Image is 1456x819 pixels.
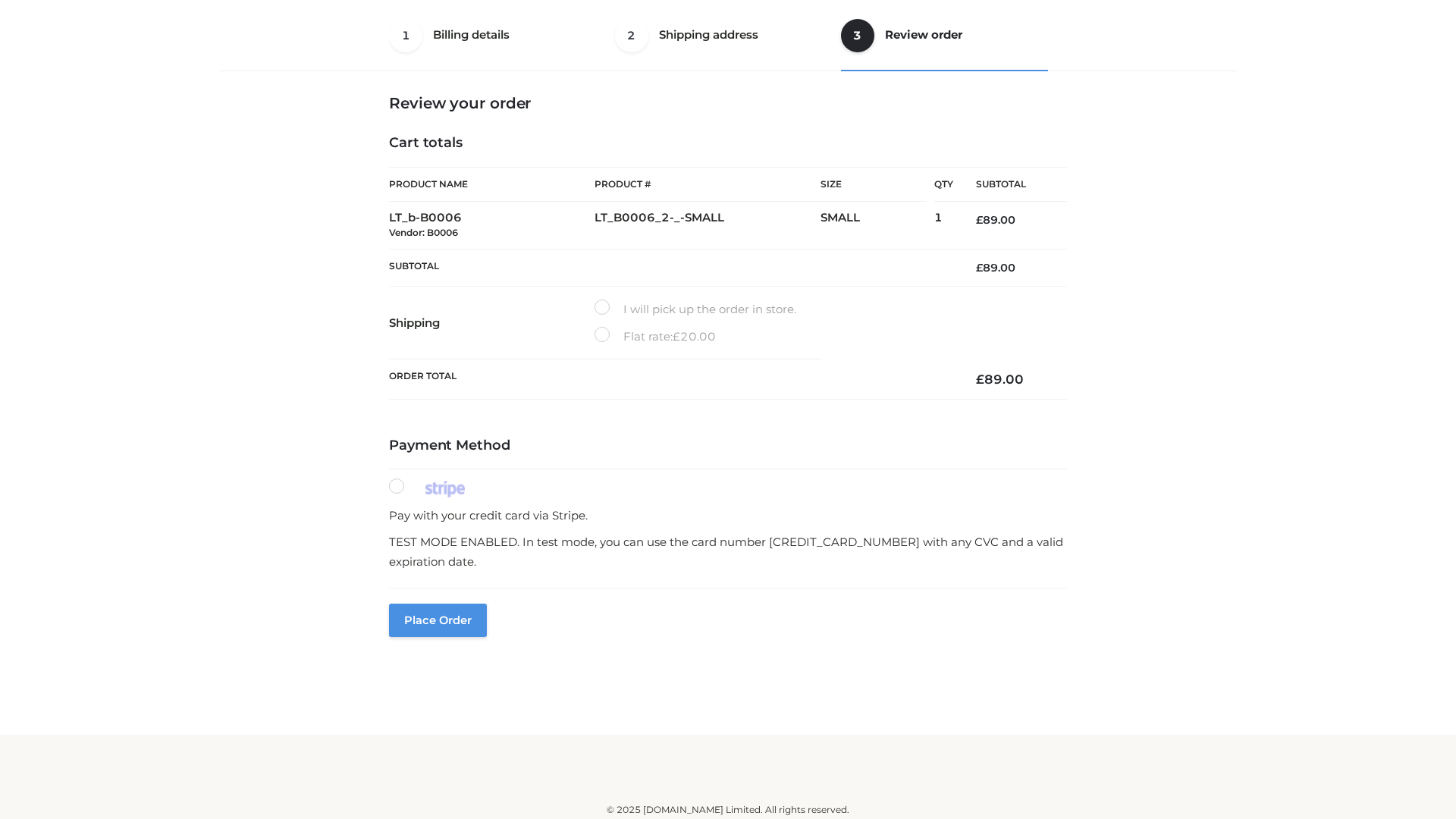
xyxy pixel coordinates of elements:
th: Qty [934,167,953,202]
td: LT_b-B0006 [389,202,595,249]
span: £ [976,213,983,227]
p: Pay with your credit card via Stripe. [389,506,1067,526]
bdi: 89.00 [976,261,1015,275]
h3: Review your order [389,94,1067,112]
span: £ [976,261,983,275]
label: Flat rate: [595,327,716,347]
h4: Payment Method [389,438,1067,454]
bdi: 89.00 [976,372,1024,387]
h4: Cart totals [389,135,1067,152]
th: Subtotal [953,168,1067,202]
th: Subtotal [389,249,953,286]
div: © 2025 [DOMAIN_NAME] Limited. All rights reserved. [225,802,1231,817]
button: Place order [389,604,487,637]
p: TEST MODE ENABLED. In test mode, you can use the card number [CREDIT_CARD_NUMBER] with any CVC an... [389,532,1067,571]
span: £ [673,329,680,344]
bdi: 20.00 [673,329,716,344]
td: LT_B0006_2-_-SMALL [595,202,821,249]
th: Size [821,168,927,202]
small: Vendor: B0006 [389,227,458,238]
th: Product # [595,167,821,202]
label: I will pick up the order in store. [595,300,796,319]
th: Order Total [389,359,953,400]
th: Product Name [389,167,595,202]
bdi: 89.00 [976,213,1015,227]
th: Shipping [389,287,595,359]
td: 1 [934,202,953,249]
td: SMALL [821,202,934,249]
span: £ [976,372,984,387]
